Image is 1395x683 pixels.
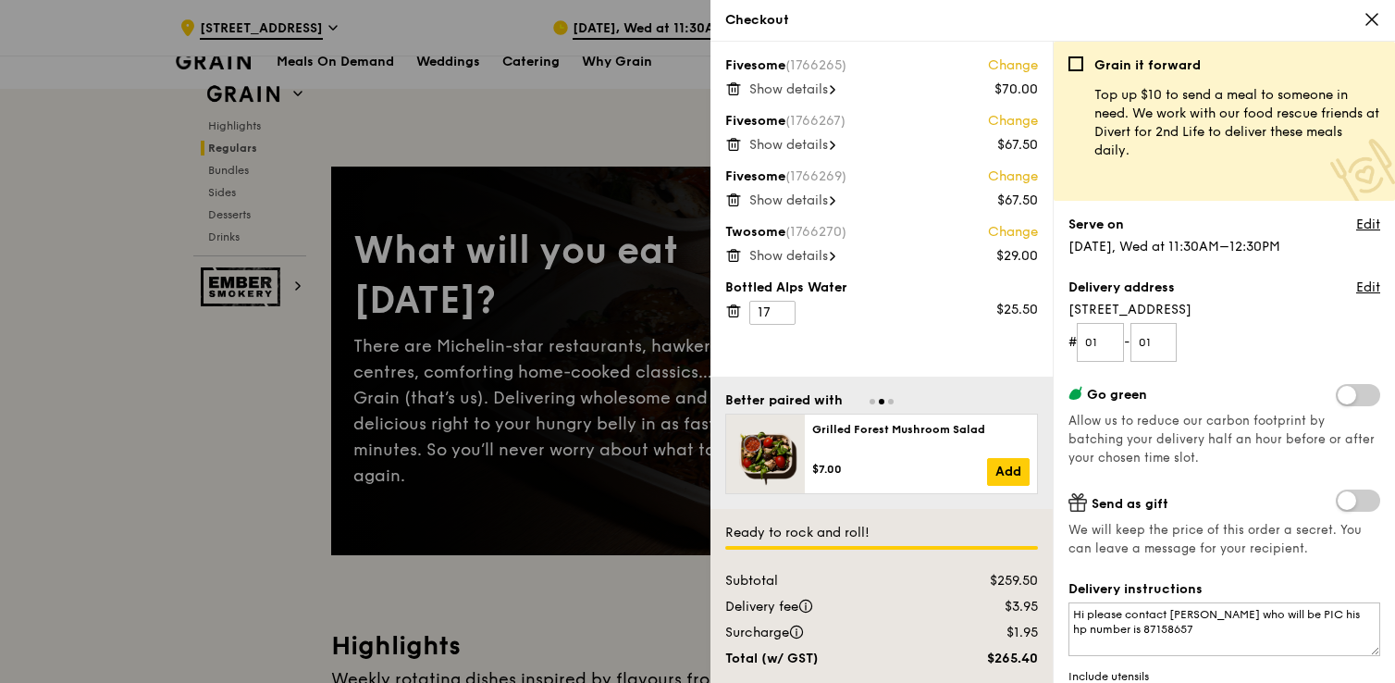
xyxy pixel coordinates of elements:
[988,223,1038,242] a: Change
[1356,279,1380,297] a: Edit
[937,624,1049,642] div: $1.95
[725,279,1038,297] div: Bottled Alps Water
[785,57,846,73] span: (1766265)
[1094,86,1380,160] p: Top up $10 to send a meal to someone in need. We work with our food rescue friends at Divert for ...
[714,598,937,616] div: Delivery fee
[725,112,1038,130] div: Fivesome
[785,224,846,240] span: (1766270)
[725,168,1038,186] div: Fivesome
[994,81,1038,99] div: $70.00
[937,598,1049,616] div: $3.95
[1068,414,1375,466] span: Allow us to reduce our carbon footprint by batching your delivery half an hour before or after yo...
[725,524,1038,542] div: Ready to rock and roll!
[1068,239,1280,255] span: [DATE], Wed at 11:30AM–12:30PM
[1068,279,1175,297] label: Delivery address
[1068,301,1380,319] span: [STREET_ADDRESS]
[812,462,987,477] div: $7.00
[1077,323,1124,362] input: Floor
[1068,216,1124,234] label: Serve on
[1094,57,1201,73] b: Grain it forward
[997,136,1038,155] div: $67.50
[1087,387,1147,403] span: Go green
[714,624,937,642] div: Surcharge
[1068,323,1380,362] form: # -
[714,572,937,590] div: Subtotal
[714,650,937,668] div: Total (w/ GST)
[749,81,828,97] span: Show details
[987,458,1030,486] a: Add
[749,137,828,153] span: Show details
[1130,323,1178,362] input: Unit
[879,399,884,404] span: Go to slide 2
[785,168,846,184] span: (1766269)
[937,572,1049,590] div: $259.50
[812,422,1030,437] div: Grilled Forest Mushroom Salad
[1330,139,1395,205] img: Meal donation
[988,112,1038,130] a: Change
[988,56,1038,75] a: Change
[1068,580,1380,599] label: Delivery instructions
[1356,216,1380,234] a: Edit
[996,301,1038,319] div: $25.50
[997,192,1038,210] div: $67.50
[749,192,828,208] span: Show details
[725,56,1038,75] div: Fivesome
[888,399,894,404] span: Go to slide 3
[785,113,846,129] span: (1766267)
[996,247,1038,266] div: $29.00
[937,650,1049,668] div: $265.40
[870,399,875,404] span: Go to slide 1
[1068,521,1380,558] span: We will keep the price of this order a secret. You can leave a message for your recipient.
[749,248,828,264] span: Show details
[988,168,1038,186] a: Change
[725,11,1380,30] div: Checkout
[725,391,843,410] div: Better paired with
[1092,496,1168,512] span: Send as gift
[725,223,1038,242] div: Twosome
